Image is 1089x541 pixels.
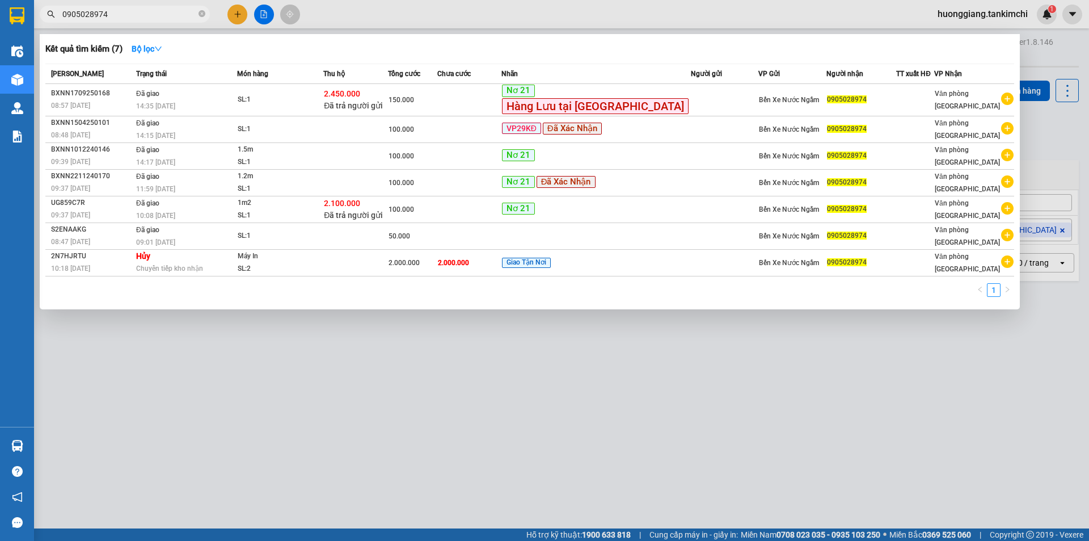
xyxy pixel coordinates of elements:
span: 09:37 [DATE] [51,211,90,219]
span: Văn phòng [GEOGRAPHIC_DATA] [935,253,1000,273]
span: Nơ 21 [502,149,535,162]
span: 0905028974 [827,178,867,186]
img: warehouse-icon [11,74,23,86]
span: Đã giao [136,173,159,181]
li: Next Page [1001,283,1014,297]
span: down [154,45,162,53]
span: Trạng thái [136,70,167,78]
span: 0905028974 [827,152,867,160]
span: right [1004,286,1011,293]
div: 2N7HJRTU [51,250,133,262]
span: 0905028974 [827,205,867,213]
span: Văn phòng [GEOGRAPHIC_DATA] [935,199,1000,220]
div: 1m2 [238,197,323,209]
img: warehouse-icon [11,102,23,114]
span: Nhãn [501,70,518,78]
span: 10:08 [DATE] [136,212,175,220]
span: Bến Xe Nước Ngầm [759,232,819,240]
span: [PERSON_NAME] [51,70,104,78]
span: 09:39 [DATE] [51,158,90,166]
span: Chưa cước [437,70,471,78]
span: 100.000 [389,206,414,213]
span: plus-circle [1001,229,1014,241]
div: SL: 1 [238,230,323,242]
span: Chuyển tiếp kho nhận [136,265,203,272]
input: Tìm tên, số ĐT hoặc mã đơn [62,8,196,20]
span: Đã Xác Nhận [537,176,596,188]
span: Người nhận [826,70,863,78]
span: 100.000 [389,179,414,187]
span: Đã Xác Nhận [543,123,602,135]
div: SL: 1 [238,156,323,169]
span: TT xuất HĐ [896,70,931,78]
div: Máy In [238,250,323,263]
button: left [973,283,987,297]
span: 100.000 [389,152,414,160]
span: Thu hộ [323,70,345,78]
span: plus-circle [1001,175,1014,188]
span: plus-circle [1001,202,1014,215]
span: Đã trả người gửi [324,211,383,220]
img: warehouse-icon [11,45,23,57]
span: 08:48 [DATE] [51,131,90,139]
span: 50.000 [389,232,410,240]
span: Đã giao [136,119,159,127]
span: Nơ 21 [502,176,535,188]
span: plus-circle [1001,149,1014,161]
button: right [1001,283,1014,297]
button: Bộ lọcdown [123,40,171,58]
span: 0905028974 [827,258,867,266]
span: plus-circle [1001,93,1014,105]
span: Đã giao [136,90,159,98]
span: Giao Tận Nơi [502,258,551,268]
span: VP29KĐ [502,123,541,134]
div: BXNN1709250168 [51,87,133,99]
span: plus-circle [1001,122,1014,135]
span: Đã giao [136,146,159,154]
div: 1.2m [238,170,323,183]
span: 14:17 [DATE] [136,158,175,166]
span: Văn phòng [GEOGRAPHIC_DATA] [935,226,1000,246]
span: 100.000 [389,125,414,133]
span: notification [12,492,23,502]
span: Văn phòng [GEOGRAPHIC_DATA] [935,90,1000,110]
span: Văn phòng [GEOGRAPHIC_DATA] [935,146,1000,166]
span: Bến Xe Nước Ngầm [759,152,819,160]
span: VP Gửi [758,70,780,78]
span: 150.000 [389,96,414,104]
span: Bến Xe Nước Ngầm [759,179,819,187]
div: SL: 1 [238,183,323,195]
span: Bến Xe Nước Ngầm [759,259,819,267]
span: 2.450.000 [324,89,360,98]
li: 1 [987,283,1001,297]
span: question-circle [12,466,23,477]
div: 1.5m [238,144,323,156]
span: 14:35 [DATE] [136,102,175,110]
span: 2.000.000 [389,259,420,267]
span: message [12,517,23,528]
span: 08:57 [DATE] [51,102,90,110]
div: BXNN2211240170 [51,170,133,182]
span: Bến Xe Nước Ngầm [759,125,819,133]
span: left [977,286,984,293]
li: Previous Page [973,283,987,297]
span: 2.000.000 [438,259,469,267]
span: Bến Xe Nước Ngầm [759,96,819,104]
span: 2.100.000 [324,199,360,208]
span: Người gửi [691,70,722,78]
div: UG859C7R [51,197,133,209]
span: 09:01 [DATE] [136,238,175,246]
span: Bến Xe Nước Ngầm [759,206,819,213]
div: SL: 1 [238,94,323,106]
span: 11:59 [DATE] [136,185,175,193]
span: search [47,10,55,18]
h3: Kết quả tìm kiếm ( 7 ) [45,43,123,55]
a: 1 [987,284,1000,296]
span: 10:18 [DATE] [51,265,90,272]
div: BXNN1504250101 [51,117,133,129]
span: 0905028974 [827,95,867,103]
span: Đã trả người gửi [324,101,383,110]
span: 09:37 [DATE] [51,184,90,192]
div: S2ENAAKG [51,224,133,236]
strong: Hủy [136,251,150,261]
